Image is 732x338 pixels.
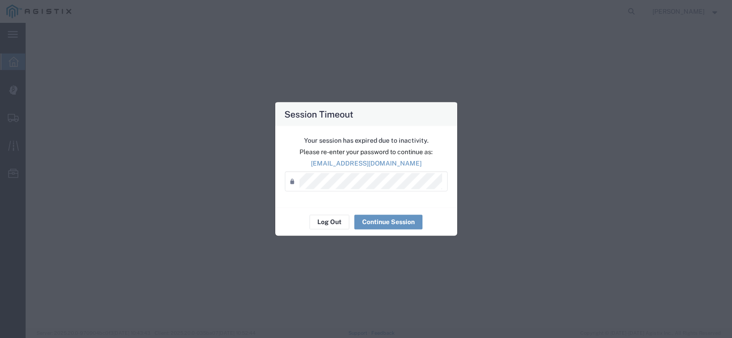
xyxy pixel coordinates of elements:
p: Your session has expired due to inactivity. [285,135,448,145]
button: Continue Session [354,215,422,229]
p: [EMAIL_ADDRESS][DOMAIN_NAME] [285,158,448,168]
p: Please re-enter your password to continue as: [285,147,448,156]
button: Log Out [310,215,349,229]
h4: Session Timeout [284,107,353,120]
